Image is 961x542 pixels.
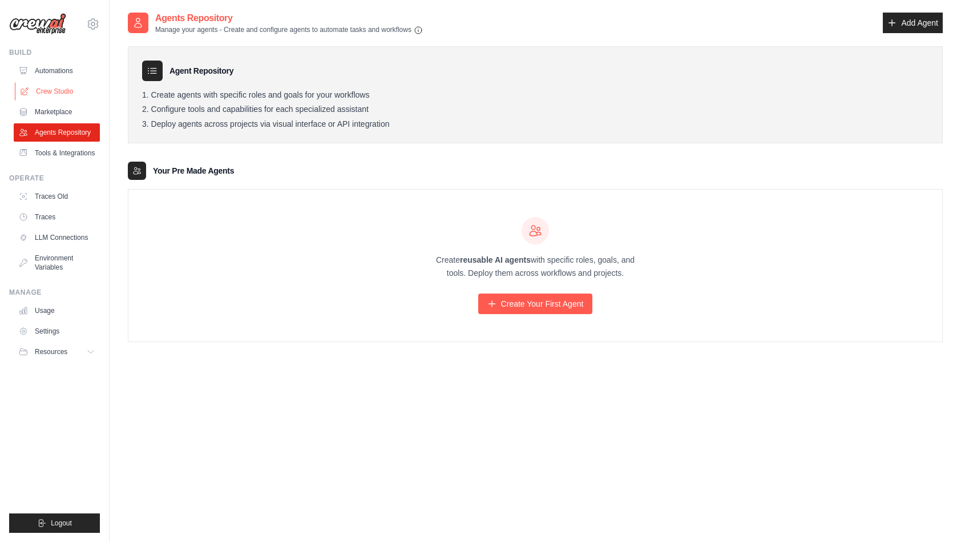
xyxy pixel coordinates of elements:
[9,174,100,183] div: Operate
[15,82,101,101] a: Crew Studio
[9,288,100,297] div: Manage
[883,13,943,33] a: Add Agent
[14,62,100,80] a: Automations
[14,249,100,276] a: Environment Variables
[169,65,233,77] h3: Agent Repository
[51,519,72,528] span: Logout
[9,48,100,57] div: Build
[35,347,67,356] span: Resources
[14,123,100,142] a: Agents Repository
[14,187,100,206] a: Traces Old
[155,25,423,35] p: Manage your agents - Create and configure agents to automate tasks and workflows
[142,119,928,130] li: Deploy agents across projects via visual interface or API integration
[9,13,66,35] img: Logo
[142,105,928,115] li: Configure tools and capabilities for each specialized assistant
[14,322,100,340] a: Settings
[478,294,593,314] a: Create Your First Agent
[14,343,100,361] button: Resources
[14,208,100,226] a: Traces
[426,254,645,280] p: Create with specific roles, goals, and tools. Deploy them across workflows and projects.
[460,255,531,264] strong: reusable AI agents
[9,513,100,533] button: Logout
[14,144,100,162] a: Tools & Integrations
[14,228,100,247] a: LLM Connections
[14,103,100,121] a: Marketplace
[153,165,234,176] h3: Your Pre Made Agents
[14,302,100,320] a: Usage
[155,11,423,25] h2: Agents Repository
[142,90,928,101] li: Create agents with specific roles and goals for your workflows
